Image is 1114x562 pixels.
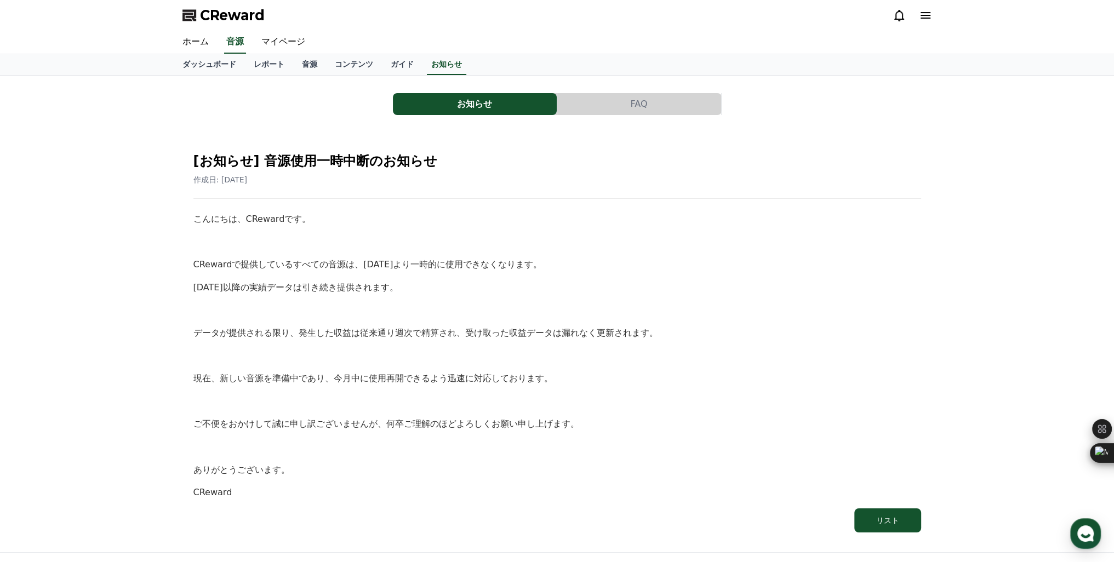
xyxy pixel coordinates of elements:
[182,7,265,24] a: CReward
[393,93,557,115] button: お知らせ
[91,364,123,373] span: Messages
[193,326,921,340] p: データが提供される限り、発生した収益は従来通り週次で精算され、受け取った収益データは漏れなく更新されます。
[174,31,218,54] a: ホーム
[193,417,921,431] p: ご不便をおかけして誠に申し訳ございませんが、何卒ご理解のほどよろしくお願い申し上げます。
[253,31,314,54] a: マイページ
[224,31,246,54] a: 音源
[193,152,921,170] h2: [お知らせ] 音源使用一時中断のお知らせ
[557,93,721,115] button: FAQ
[193,508,921,532] a: リスト
[557,93,722,115] a: FAQ
[3,347,72,375] a: Home
[193,257,921,272] p: CRewardで提供しているすべての音源は、[DATE]より一時的に使用できなくなります。
[193,485,921,500] p: CReward
[141,347,210,375] a: Settings
[427,54,466,75] a: お知らせ
[162,364,189,372] span: Settings
[200,7,265,24] span: CReward
[293,54,326,75] a: 音源
[174,54,245,75] a: ダッシュボード
[193,371,921,386] p: 現在、新しい音源を準備中であり、今月中に使用再開できるよう迅速に対応しております。
[193,175,248,184] span: 作成日: [DATE]
[72,347,141,375] a: Messages
[193,463,921,477] p: ありがとうございます。
[326,54,382,75] a: コンテンツ
[245,54,293,75] a: レポート
[382,54,422,75] a: ガイド
[193,280,921,295] p: [DATE]以降の実績データは引き続き提供されます。
[193,212,921,226] p: こんにちは、CRewardです。
[854,508,921,532] button: リスト
[28,364,47,372] span: Home
[876,515,899,526] div: リスト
